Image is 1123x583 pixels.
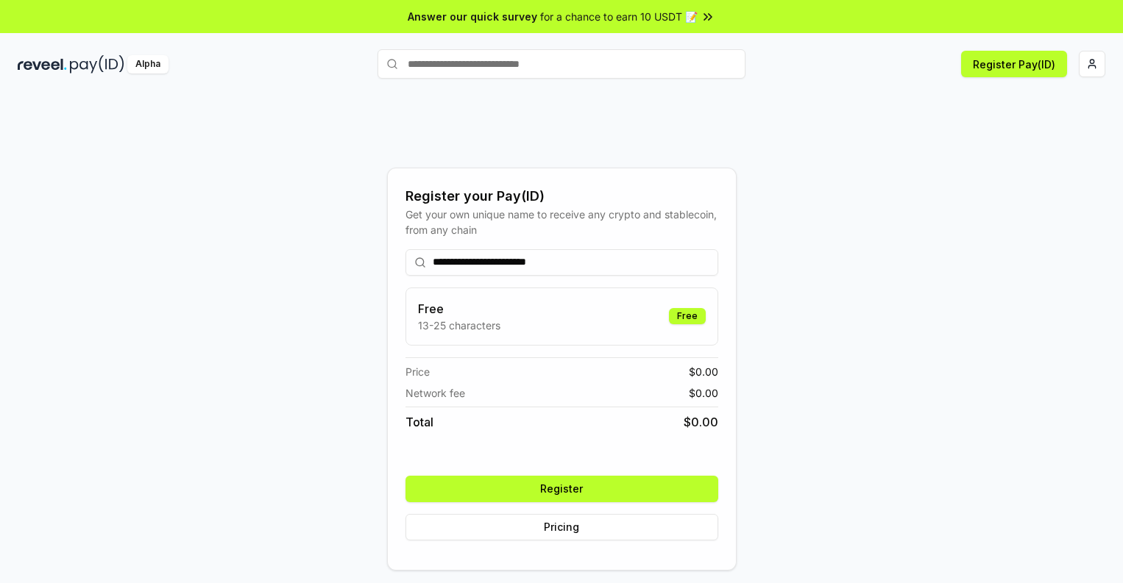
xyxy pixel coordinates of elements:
[405,207,718,237] div: Get your own unique name to receive any crypto and stablecoin, from any chain
[961,51,1067,77] button: Register Pay(ID)
[70,55,124,74] img: pay_id
[405,385,465,401] span: Network fee
[405,476,718,502] button: Register
[405,514,718,540] button: Pricing
[540,9,698,24] span: for a chance to earn 10 USDT 📝
[405,413,433,431] span: Total
[418,300,500,318] h3: Free
[689,385,718,401] span: $ 0.00
[18,55,67,74] img: reveel_dark
[689,364,718,379] span: $ 0.00
[408,9,537,24] span: Answer our quick survey
[405,364,430,379] span: Price
[418,318,500,333] p: 13-25 characters
[127,55,169,74] div: Alpha
[684,413,718,431] span: $ 0.00
[669,308,706,324] div: Free
[405,186,718,207] div: Register your Pay(ID)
